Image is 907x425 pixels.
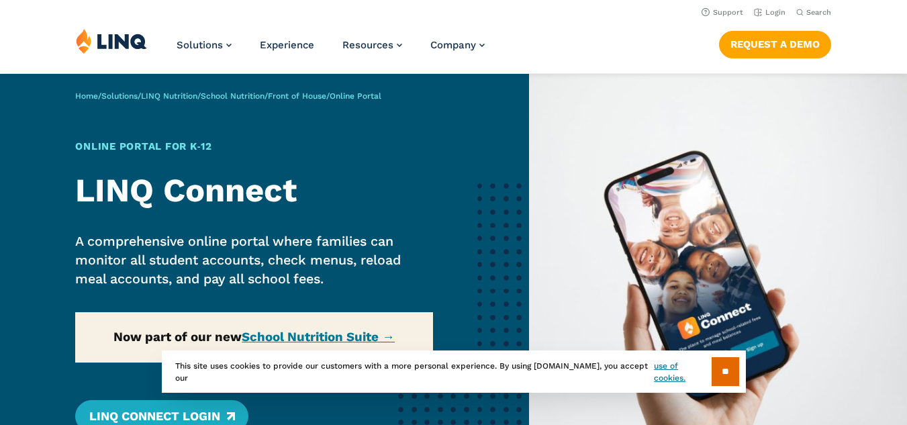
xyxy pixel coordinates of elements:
img: LINQ | K‑12 Software [76,28,147,54]
span: Resources [342,39,393,51]
span: Company [430,39,476,51]
a: School Nutrition [201,91,265,101]
nav: Button Navigation [719,28,831,58]
h1: Online Portal for K‑12 [75,139,432,154]
button: Open Search Bar [796,7,831,17]
a: Login [754,8,785,17]
a: Solutions [101,91,138,101]
span: Solutions [177,39,223,51]
a: Home [75,91,98,101]
a: use of cookies. [654,360,711,384]
a: Request a Demo [719,31,831,58]
a: Company [430,39,485,51]
div: This site uses cookies to provide our customers with a more personal experience. By using [DOMAIN... [162,350,746,393]
strong: Now part of our new [113,330,395,344]
span: / / / / / [75,91,381,101]
p: A comprehensive online portal where families can monitor all student accounts, check menus, reloa... [75,232,432,289]
a: Support [702,8,743,17]
span: Search [806,8,831,17]
a: Resources [342,39,402,51]
a: Experience [260,39,314,51]
strong: LINQ Connect [75,171,297,209]
a: Front of House [268,91,326,101]
a: Solutions [177,39,232,51]
nav: Primary Navigation [177,28,485,73]
a: LINQ Nutrition [141,91,197,101]
span: Online Portal [330,91,381,101]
